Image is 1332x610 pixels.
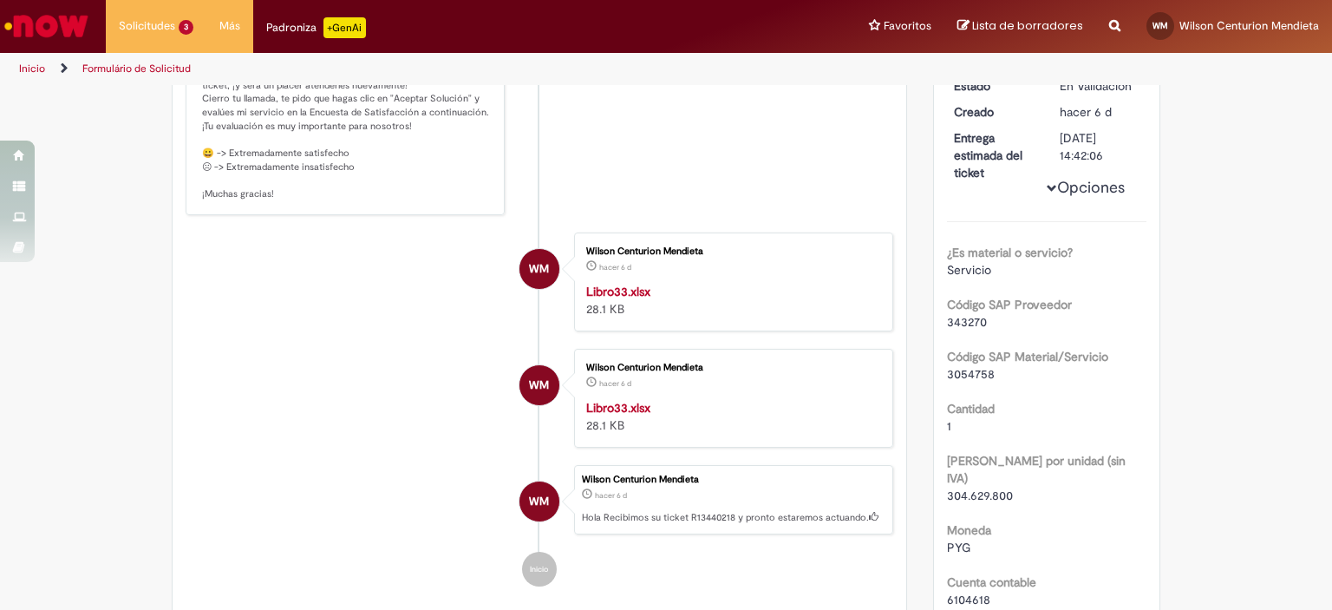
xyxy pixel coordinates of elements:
[1152,20,1168,31] span: WM
[947,488,1013,503] span: 304.629.800
[266,17,366,38] div: Padroniza
[595,490,627,501] time: 22/08/2025 14:42:03
[947,540,970,555] span: PYG
[202,24,491,201] p: ¡Buenos días! Siga el número de pedido. Espere hasta el final del día para que se libere el OC. 4...
[947,574,1036,590] b: Cuenta contable
[519,365,559,405] div: Wilson Centurion Mendieta
[586,246,875,257] div: Wilson Centurion Mendieta
[947,592,990,607] span: 6104618
[519,482,559,521] div: Wilson Centurion Mendieta
[947,453,1126,486] b: [PERSON_NAME] por unidad (sin IVA)
[19,62,45,75] a: Inicio
[941,103,1048,121] dt: Creado
[529,481,549,522] span: WM
[947,314,987,330] span: 343270
[947,349,1108,364] b: Código SAP Material/Servicio
[1060,104,1112,120] span: hacer 6 d
[219,17,240,35] span: Más
[186,465,893,535] li: Wilson Centurion Mendieta
[884,17,931,35] span: Favoritos
[582,511,884,525] p: Hola Recibimos su ticket R13440218 y pronto estaremos actuando.
[1179,18,1319,33] span: Wilson Centurion Mendieta
[582,475,884,485] div: Wilson Centurion Mendieta
[586,399,875,434] div: 28.1 KB
[595,490,627,501] span: hacer 6 d
[947,262,991,278] span: Servicio
[972,17,1083,34] span: Lista de borradores
[599,378,631,389] span: hacer 6 d
[519,249,559,289] div: Wilson Centurion Mendieta
[529,248,549,290] span: WM
[529,364,549,406] span: WM
[1060,104,1112,120] time: 22/08/2025 14:42:03
[957,18,1083,35] a: Lista de borradores
[586,283,875,318] div: 28.1 KB
[586,400,650,416] a: Libro33.xlsx
[119,17,175,35] span: Solicitudes
[1060,77,1140,95] div: En Validación
[941,129,1048,181] dt: Entrega estimada del ticket
[941,77,1048,95] dt: Estado
[947,522,991,538] b: Moneda
[82,62,191,75] a: Formulário de Solicitud
[599,262,631,272] span: hacer 6 d
[13,53,875,85] ul: Rutas de acceso a la página
[323,17,366,38] p: +GenAi
[179,20,193,35] span: 3
[2,9,91,43] img: ServiceNow
[586,284,650,299] a: Libro33.xlsx
[947,245,1073,260] b: ¿Es material o servicio?
[599,378,631,389] time: 22/08/2025 14:41:55
[1060,129,1140,164] div: [DATE] 14:42:06
[1060,103,1140,121] div: 22/08/2025 14:42:03
[599,262,631,272] time: 22/08/2025 14:41:59
[947,297,1072,312] b: Código SAP Proveedor
[586,363,875,373] div: Wilson Centurion Mendieta
[947,366,995,382] span: 3054758
[947,418,951,434] span: 1
[947,401,995,417] b: Cantidad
